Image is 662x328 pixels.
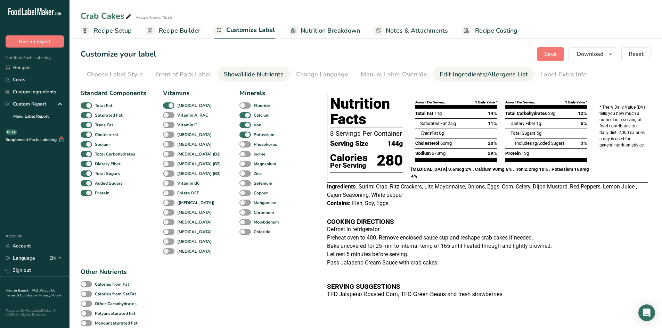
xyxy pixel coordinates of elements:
[81,49,156,60] h1: Customize your label
[432,151,446,156] span: 670mg
[386,26,448,35] span: Notes & Attachments
[475,100,497,105] div: % Daily Value *
[177,170,221,177] b: [MEDICAL_DATA] (B3)
[537,131,541,136] span: 5g
[177,151,221,157] b: [MEDICAL_DATA] (B1)
[420,131,438,136] span: Fat
[415,111,433,116] span: Total Fat
[327,219,648,225] h3: COOKING DIRECTIONS
[254,219,279,225] b: Molybdenum
[488,110,497,117] span: 14%
[32,288,40,293] a: FAQ .
[548,111,555,116] span: 33g
[146,23,201,39] a: Recipe Builder
[488,150,497,157] span: 29%
[6,129,17,135] div: BETA
[6,288,55,298] a: About Us .
[177,219,212,225] b: [MEDICAL_DATA]
[327,225,648,234] p: Defrost in refrigerator.
[95,112,123,118] b: Saturated Fat
[254,132,275,138] b: Potassium
[505,111,547,116] span: Total Carbohydrates
[177,102,212,109] b: [MEDICAL_DATA]
[540,70,587,79] div: Label Extra Info
[289,23,360,39] a: Nutrition Breakdown
[254,200,276,206] b: Manganese
[6,100,46,108] div: Custom Report
[6,293,39,298] a: Terms & Conditions .
[515,141,565,146] span: Includes Added Sugars
[374,23,448,39] a: Notes & Attachments
[95,170,120,177] b: Total Sugars
[327,200,351,207] span: Contains:
[136,14,172,20] div: Recipe Code: *8.25
[81,23,132,39] a: Recipe Setup
[95,281,129,287] b: Calories from Fat
[95,102,113,109] b: Total Fat
[254,170,262,177] b: Zinc
[462,23,517,39] a: Recipe Costing
[434,111,442,116] span: 11g
[420,121,447,126] span: Saturated Fat
[155,70,211,79] div: Front of Pack Label
[81,10,133,22] div: Crab Cakes
[177,141,212,148] b: [MEDICAL_DATA]
[177,161,221,167] b: [MEDICAL_DATA] (B2)
[6,35,64,48] button: Hire an Expert
[327,234,648,242] p: Preheat oven to 400. Remove enclosed sauce cup and reshape crab cakes if needed.
[6,252,35,264] a: Language
[49,254,64,262] div: EN
[415,151,431,156] span: Sodium
[411,166,591,180] p: [MEDICAL_DATA] 0.6mcg 2% . Calcium 90mg 6% . Iron 2.2mg 10% . Potassium 160mg 4%
[177,132,212,138] b: [MEDICAL_DATA]
[214,22,275,39] a: Customize Label
[301,26,360,35] span: Nutrition Breakdown
[254,112,270,118] b: Calcium
[296,70,348,79] div: Change Language
[505,151,521,156] span: Protein
[224,70,284,79] div: Show/Hide Nutrients
[415,141,439,146] span: Cholesterol
[254,229,270,235] b: Chloride
[330,138,368,149] span: Serving Size
[177,122,197,128] b: Vitamin C
[163,89,223,98] div: Vitamins
[95,161,121,167] b: Dietary Fiber
[254,102,270,109] b: Fluoride
[177,209,212,216] b: [MEDICAL_DATA]
[330,163,368,168] p: Per Serving
[577,50,603,58] span: Download
[352,200,389,207] span: Fish, Soy, Eggs
[330,153,368,163] p: Calories
[95,151,135,157] b: Total Carbohydrates
[177,190,199,196] b: Folate DFE
[505,100,534,105] div: Amount Per Serving
[239,89,281,98] div: Minerals
[254,122,261,128] b: Iron
[159,26,201,35] span: Recipe Builder
[638,304,655,321] div: Open Intercom Messenger
[254,190,268,196] b: Copper
[581,140,587,147] span: 3%
[522,151,529,156] span: 13g
[177,112,208,118] b: Vitamin A, RAE
[439,131,444,136] span: 0g
[361,70,427,79] div: Manual Label Override
[87,70,143,79] div: Choose Label Style
[95,141,110,148] b: Sodium
[95,310,136,317] b: Polyunsaturated Fat
[95,122,113,128] b: Trans Fat
[81,89,146,98] div: Standard Components
[254,180,272,186] b: Selenium
[565,100,587,105] div: % Daily Value *
[177,229,212,235] b: [MEDICAL_DATA]
[440,141,452,146] span: 60mg
[95,190,109,196] b: Protein
[177,180,199,186] b: Vitamin B6
[95,291,136,297] b: Calories from SatFat
[177,248,212,254] b: [MEDICAL_DATA]
[448,121,456,126] span: 2.5g
[488,140,497,147] span: 20%
[254,209,274,216] b: Chromium
[537,47,564,61] button: Save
